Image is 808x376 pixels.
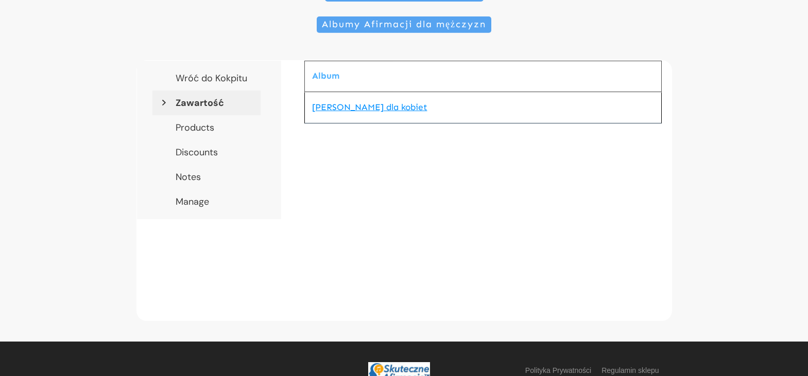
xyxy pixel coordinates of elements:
[312,70,340,81] a: Album
[152,66,261,91] a: Wróć do Kokpitu
[152,91,261,115] a: Zawartość
[152,115,261,140] a: Products
[152,189,261,214] a: Manage
[312,102,427,113] a: [PERSON_NAME] dla kobiet
[152,140,261,165] a: Discounts
[322,19,486,30] span: Albumy Afirmacji dla mężczyzn
[317,16,491,33] a: Albumy Afirmacji dla mężczyzn
[152,165,261,189] a: Notes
